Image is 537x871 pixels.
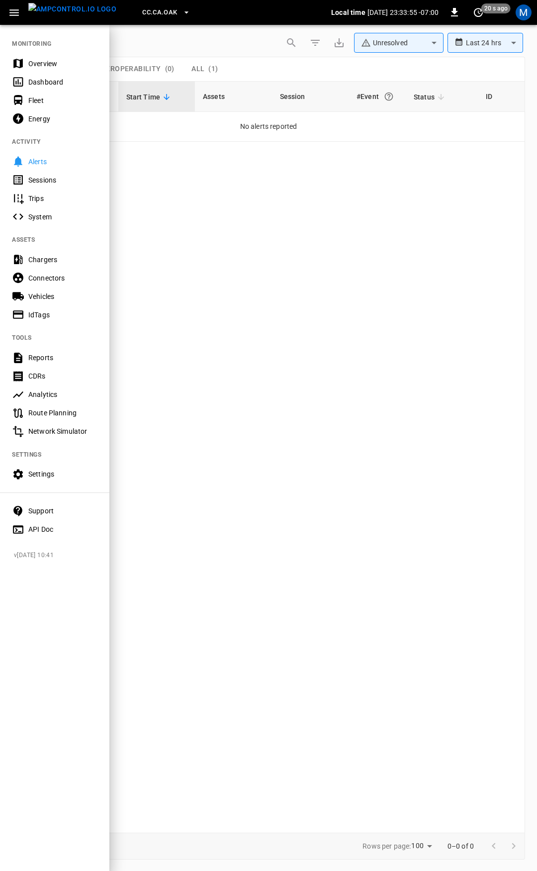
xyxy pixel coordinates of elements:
[14,551,101,561] span: v [DATE] 10:41
[28,273,97,283] div: Connectors
[28,175,97,185] div: Sessions
[28,426,97,436] div: Network Simulator
[28,469,97,479] div: Settings
[28,371,97,381] div: CDRs
[28,194,97,203] div: Trips
[28,408,97,418] div: Route Planning
[331,7,365,17] p: Local time
[28,389,97,399] div: Analytics
[28,506,97,516] div: Support
[367,7,439,17] p: [DATE] 23:33:55 -07:00
[28,255,97,265] div: Chargers
[28,114,97,124] div: Energy
[28,212,97,222] div: System
[28,157,97,167] div: Alerts
[516,4,532,20] div: profile-icon
[28,77,97,87] div: Dashboard
[481,3,511,13] span: 20 s ago
[28,524,97,534] div: API Doc
[142,7,177,18] span: CC.CA.OAK
[470,4,486,20] button: set refresh interval
[28,310,97,320] div: IdTags
[28,291,97,301] div: Vehicles
[28,353,97,363] div: Reports
[28,96,97,105] div: Fleet
[28,3,116,15] img: ampcontrol.io logo
[28,59,97,69] div: Overview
